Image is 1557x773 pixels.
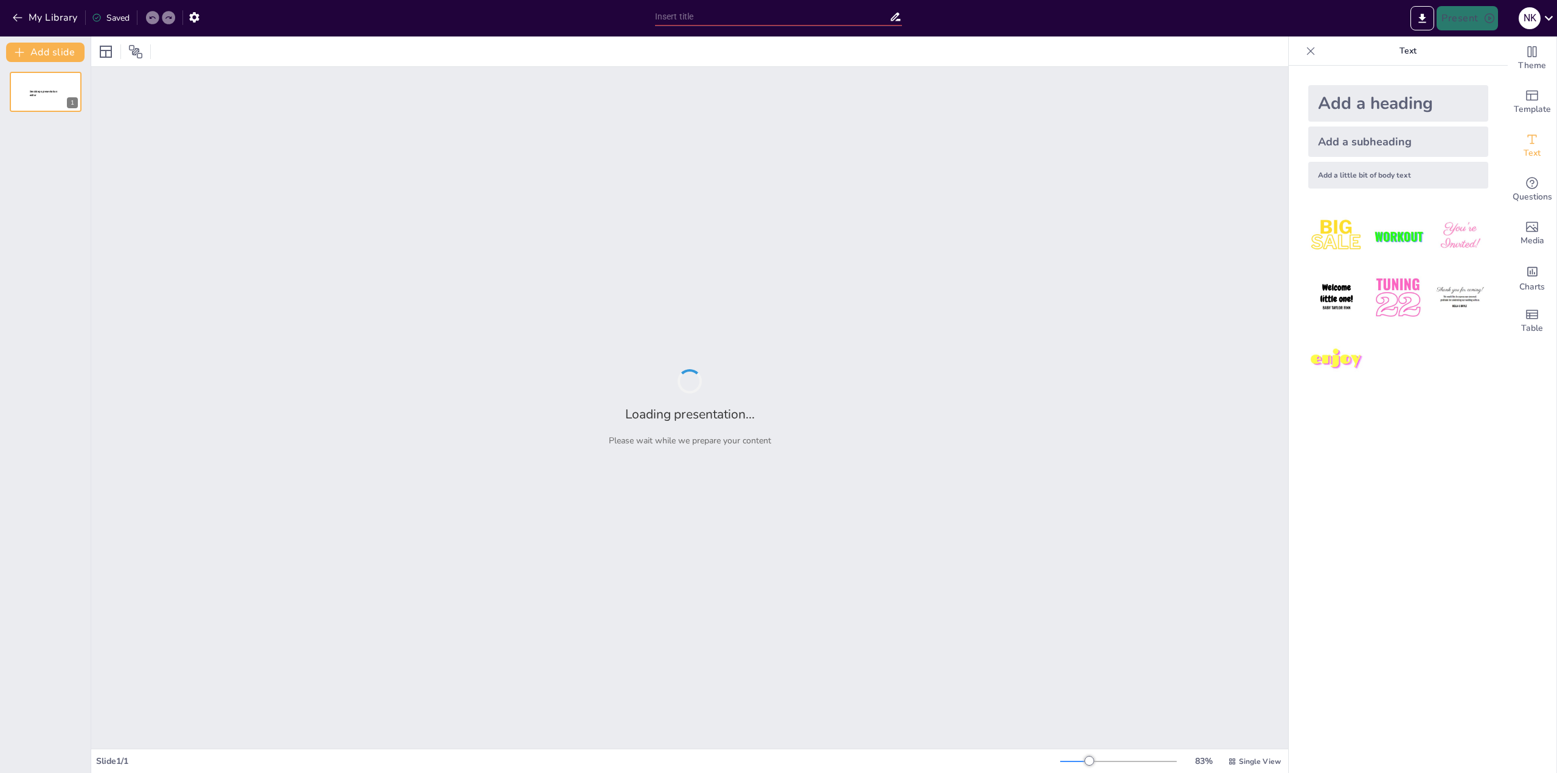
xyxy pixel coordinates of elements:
[1320,36,1496,66] p: Text
[96,42,116,61] div: Layout
[1308,208,1365,265] img: 1.jpeg
[655,8,890,26] input: Insert title
[1308,269,1365,326] img: 4.jpeg
[609,435,771,446] p: Please wait while we prepare your content
[1308,162,1488,189] div: Add a little bit of body text
[1308,85,1488,122] div: Add a heading
[1432,208,1488,265] img: 3.jpeg
[1239,757,1281,766] span: Single View
[1521,234,1544,248] span: Media
[1513,190,1552,204] span: Questions
[1519,280,1545,294] span: Charts
[1308,127,1488,157] div: Add a subheading
[1508,212,1556,255] div: Add images, graphics, shapes or video
[1432,269,1488,326] img: 6.jpeg
[1508,299,1556,343] div: Add a table
[1508,124,1556,168] div: Add text boxes
[1189,755,1218,767] div: 83 %
[1308,331,1365,388] img: 7.jpeg
[1508,168,1556,212] div: Get real-time input from your audience
[1508,255,1556,299] div: Add charts and graphs
[128,44,143,59] span: Position
[9,8,83,27] button: My Library
[30,90,57,97] span: Sendsteps presentation editor
[625,406,755,423] h2: Loading presentation...
[1521,322,1543,335] span: Table
[67,97,78,108] div: 1
[1370,269,1426,326] img: 5.jpeg
[1508,80,1556,124] div: Add ready made slides
[10,72,81,112] div: 1
[1514,103,1551,116] span: Template
[96,755,1060,767] div: Slide 1 / 1
[1519,7,1541,29] div: N K
[1518,59,1546,72] span: Theme
[1410,6,1434,30] button: Export to PowerPoint
[1370,208,1426,265] img: 2.jpeg
[1524,147,1541,160] span: Text
[1508,36,1556,80] div: Change the overall theme
[1437,6,1497,30] button: Present
[1519,6,1541,30] button: N K
[6,43,85,62] button: Add slide
[92,12,130,24] div: Saved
